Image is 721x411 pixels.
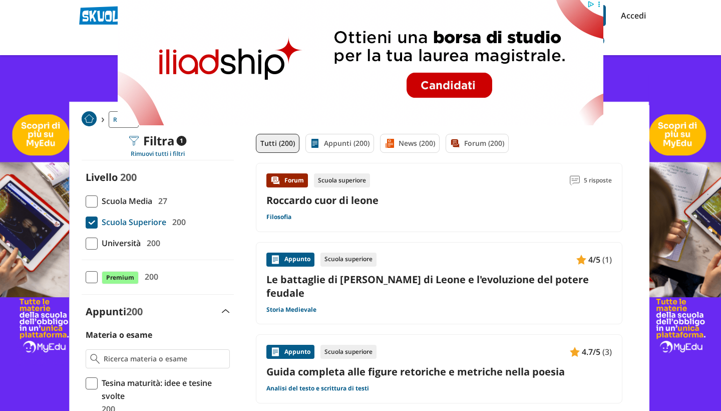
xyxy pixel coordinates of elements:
img: Appunti contenuto [270,347,280,357]
div: Appunto [266,345,314,359]
span: 5 risposte [584,173,612,187]
label: Materia o esame [86,329,152,340]
img: Appunti filtro contenuto [310,138,320,148]
label: Livello [86,170,118,184]
span: 200 [168,216,186,229]
div: Forum [266,173,308,187]
a: Roccardo cuor di leone [266,193,379,207]
img: Ricerca materia o esame [90,354,100,364]
img: Forum filtro contenuto [450,138,460,148]
a: Storia Medievale [266,306,316,314]
a: Analisi del testo e scrittura di testi [266,384,369,392]
span: 27 [154,194,167,208]
span: Tesina maturità: idee e tesine svolte [98,376,230,402]
span: (3) [602,345,612,358]
img: Commenti lettura [570,175,580,185]
label: Appunti [86,305,143,318]
img: Appunti contenuto [570,347,580,357]
img: Filtra filtri mobile [129,136,139,146]
a: Appunti (200) [305,134,374,153]
img: Apri e chiudi sezione [222,309,230,313]
a: Guida completa alle figure retoriche e metriche nella poesia [266,365,612,378]
a: Filosofia [266,213,291,221]
a: News (200) [380,134,440,153]
span: 4.7/5 [582,345,600,358]
span: Università [98,237,141,250]
span: Scuola Media [98,194,152,208]
span: 4/5 [588,253,600,266]
span: (1) [602,253,612,266]
a: Ricerca [109,111,139,128]
a: Forum (200) [446,134,509,153]
div: Scuola superiore [320,345,377,359]
a: Le battaglie di [PERSON_NAME] di Leone e l'evoluzione del potere feudale [266,273,612,300]
img: Appunti contenuto [270,255,280,265]
a: Tutti (200) [256,134,299,153]
a: Accedi [621,5,642,26]
span: 200 [141,270,158,283]
span: Premium [102,271,139,284]
img: Home [82,111,97,126]
div: Scuola superiore [314,173,370,187]
span: 200 [120,170,137,184]
img: Appunti contenuto [576,255,586,265]
img: Forum contenuto [270,175,280,185]
a: Home [82,111,97,128]
div: Filtra [129,134,187,148]
span: Scuola Superiore [98,216,166,229]
img: News filtro contenuto [385,138,395,148]
div: Rimuovi tutti i filtri [82,150,234,158]
span: 200 [143,237,160,250]
span: 200 [126,305,143,318]
div: Scuola superiore [320,253,377,267]
span: 1 [177,136,187,146]
input: Ricerca materia o esame [104,354,225,364]
div: Appunto [266,253,314,267]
